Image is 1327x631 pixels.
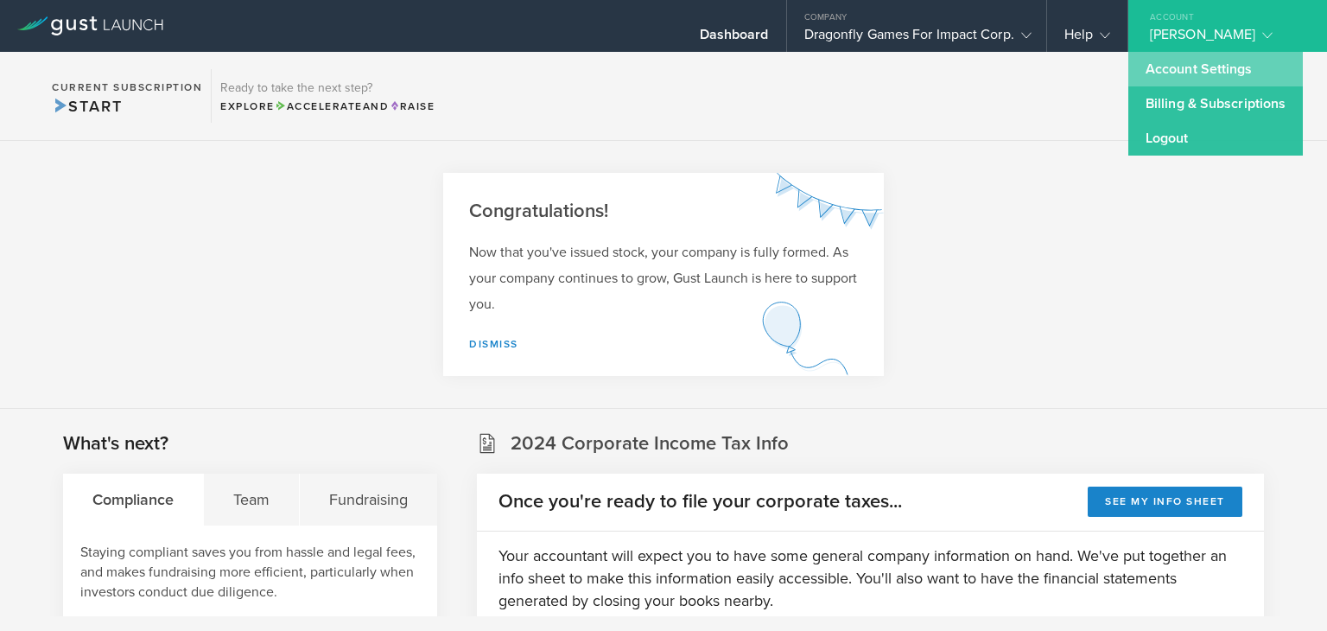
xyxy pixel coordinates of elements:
[498,489,902,514] h2: Once you're ready to file your corporate taxes...
[469,199,858,224] h2: Congratulations!
[804,26,1029,52] div: Dragonfly Games For Impact Corp.
[204,474,300,526] div: Team
[211,69,443,123] div: Ready to take the next step?ExploreAccelerateandRaise
[469,338,518,350] a: Dismiss
[389,100,435,112] span: Raise
[700,26,769,52] div: Dashboard
[63,526,437,622] div: Staying compliant saves you from hassle and legal fees, and makes fundraising more efficient, par...
[1064,26,1110,52] div: Help
[275,100,363,112] span: Accelerate
[1150,26,1297,52] div: [PERSON_NAME]
[52,82,202,92] h2: Current Subscription
[52,97,122,116] span: Start
[498,545,1242,612] p: Your accountant will expect you to have some general company information on hand. We've put toget...
[1241,548,1327,631] iframe: Chat Widget
[511,431,789,456] h2: 2024 Corporate Income Tax Info
[300,474,437,526] div: Fundraising
[220,99,435,114] div: Explore
[63,474,204,526] div: Compliance
[220,82,435,94] h3: Ready to take the next step?
[275,100,390,112] span: and
[63,431,168,456] h2: What's next?
[1088,487,1242,517] button: See my info sheet
[469,239,858,317] p: Now that you've issued stock, your company is fully formed. As your company continues to grow, Gu...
